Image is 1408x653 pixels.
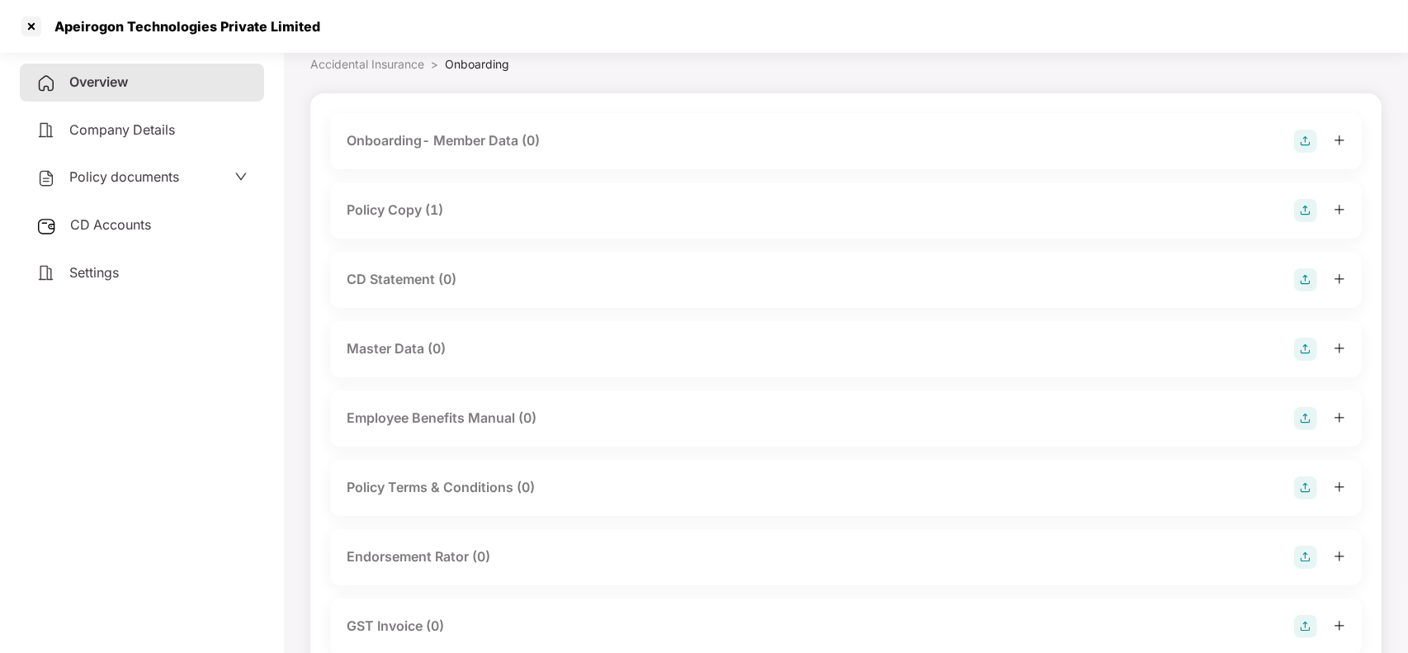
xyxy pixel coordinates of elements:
[347,547,490,567] div: Endorsement Rator (0)
[1334,412,1345,424] span: plus
[347,130,540,151] div: Onboarding- Member Data (0)
[347,269,456,290] div: CD Statement (0)
[36,121,56,140] img: svg+xml;base64,PHN2ZyB4bWxucz0iaHR0cDovL3d3dy53My5vcmcvMjAwMC9zdmciIHdpZHRoPSIyNCIgaGVpZ2h0PSIyNC...
[310,57,424,71] span: Accidental Insurance
[1334,135,1345,146] span: plus
[234,170,248,183] span: down
[1334,620,1345,632] span: plus
[431,57,438,71] span: >
[69,73,128,90] span: Overview
[45,18,320,35] div: Apeirogon Technologies Private Limited
[1334,343,1345,354] span: plus
[1294,476,1317,499] img: svg+xml;base64,PHN2ZyB4bWxucz0iaHR0cDovL3d3dy53My5vcmcvMjAwMC9zdmciIHdpZHRoPSIyOCIgaGVpZ2h0PSIyOC...
[69,168,179,185] span: Policy documents
[347,477,535,498] div: Policy Terms & Conditions (0)
[69,121,175,138] span: Company Details
[1294,546,1317,569] img: svg+xml;base64,PHN2ZyB4bWxucz0iaHR0cDovL3d3dy53My5vcmcvMjAwMC9zdmciIHdpZHRoPSIyOCIgaGVpZ2h0PSIyOC...
[1334,551,1345,562] span: plus
[347,200,443,220] div: Policy Copy (1)
[69,264,119,281] span: Settings
[1294,407,1317,430] img: svg+xml;base64,PHN2ZyB4bWxucz0iaHR0cDovL3d3dy53My5vcmcvMjAwMC9zdmciIHdpZHRoPSIyOCIgaGVpZ2h0PSIyOC...
[347,338,446,359] div: Master Data (0)
[1294,268,1317,291] img: svg+xml;base64,PHN2ZyB4bWxucz0iaHR0cDovL3d3dy53My5vcmcvMjAwMC9zdmciIHdpZHRoPSIyOCIgaGVpZ2h0PSIyOC...
[36,73,56,93] img: svg+xml;base64,PHN2ZyB4bWxucz0iaHR0cDovL3d3dy53My5vcmcvMjAwMC9zdmciIHdpZHRoPSIyNCIgaGVpZ2h0PSIyNC...
[1294,615,1317,638] img: svg+xml;base64,PHN2ZyB4bWxucz0iaHR0cDovL3d3dy53My5vcmcvMjAwMC9zdmciIHdpZHRoPSIyOCIgaGVpZ2h0PSIyOC...
[1334,273,1345,285] span: plus
[445,57,509,71] span: Onboarding
[347,616,444,636] div: GST Invoice (0)
[347,408,536,428] div: Employee Benefits Manual (0)
[1334,204,1345,215] span: plus
[36,263,56,283] img: svg+xml;base64,PHN2ZyB4bWxucz0iaHR0cDovL3d3dy53My5vcmcvMjAwMC9zdmciIHdpZHRoPSIyNCIgaGVpZ2h0PSIyNC...
[70,216,151,233] span: CD Accounts
[36,216,57,236] img: svg+xml;base64,PHN2ZyB3aWR0aD0iMjUiIGhlaWdodD0iMjQiIHZpZXdCb3g9IjAgMCAyNSAyNCIgZmlsbD0ibm9uZSIgeG...
[1294,130,1317,153] img: svg+xml;base64,PHN2ZyB4bWxucz0iaHR0cDovL3d3dy53My5vcmcvMjAwMC9zdmciIHdpZHRoPSIyOCIgaGVpZ2h0PSIyOC...
[1334,481,1345,493] span: plus
[36,168,56,188] img: svg+xml;base64,PHN2ZyB4bWxucz0iaHR0cDovL3d3dy53My5vcmcvMjAwMC9zdmciIHdpZHRoPSIyNCIgaGVpZ2h0PSIyNC...
[1294,338,1317,361] img: svg+xml;base64,PHN2ZyB4bWxucz0iaHR0cDovL3d3dy53My5vcmcvMjAwMC9zdmciIHdpZHRoPSIyOCIgaGVpZ2h0PSIyOC...
[1294,199,1317,222] img: svg+xml;base64,PHN2ZyB4bWxucz0iaHR0cDovL3d3dy53My5vcmcvMjAwMC9zdmciIHdpZHRoPSIyOCIgaGVpZ2h0PSIyOC...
